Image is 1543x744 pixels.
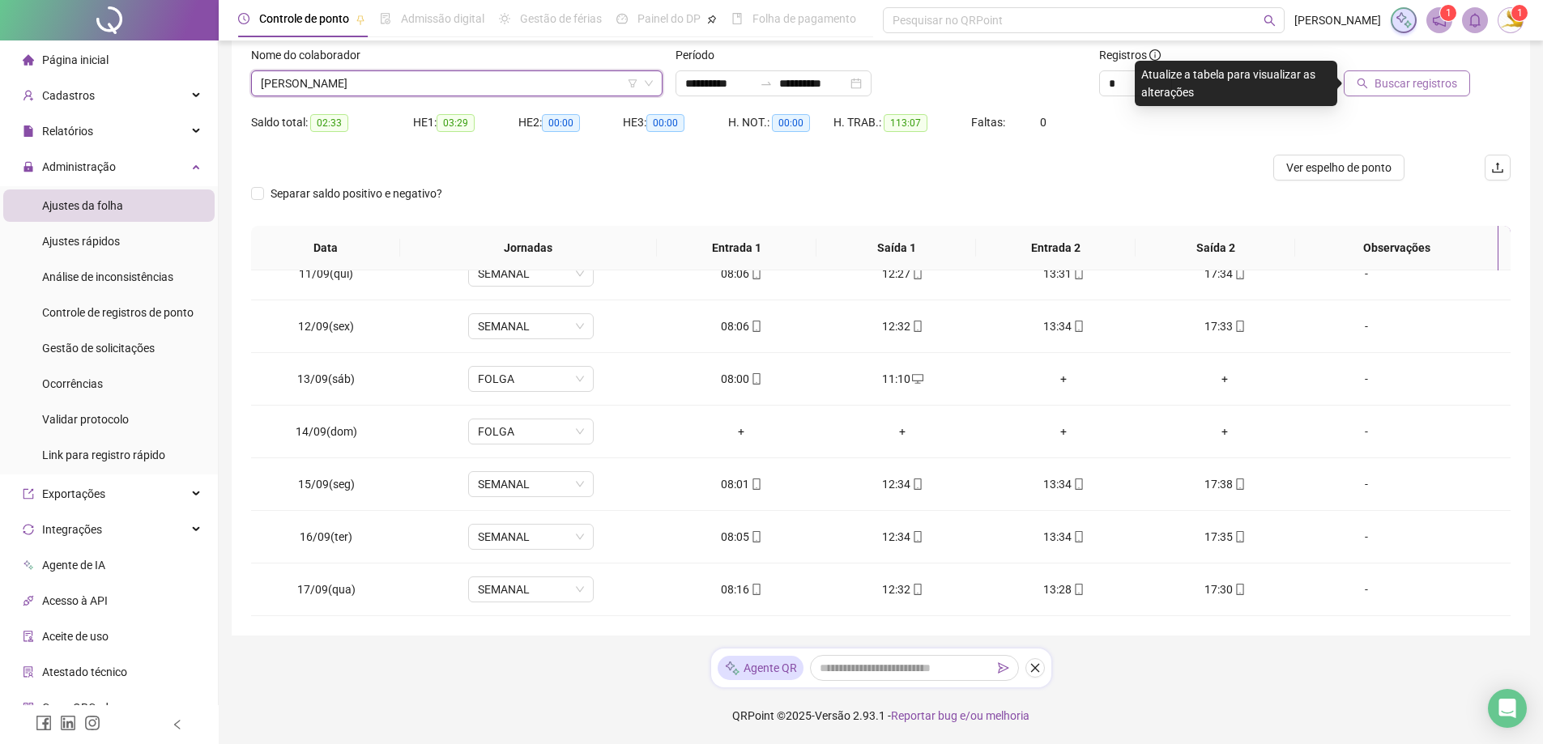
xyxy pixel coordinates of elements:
[674,370,809,388] div: 08:00
[42,270,173,283] span: Análise de inconsistências
[36,715,52,731] span: facebook
[1375,74,1457,92] span: Buscar registros
[1319,370,1414,388] div: -
[996,265,1132,283] div: 13:31
[1319,475,1414,493] div: -
[478,314,584,338] span: SEMANAL
[299,267,353,280] span: 11/09(qui)
[42,306,194,319] span: Controle de registros de ponto
[42,594,108,607] span: Acesso à API
[1072,584,1085,595] span: mobile
[42,449,165,461] span: Link para registro rápido
[707,15,717,24] span: pushpin
[674,580,809,598] div: 08:16
[1294,11,1381,29] span: [PERSON_NAME]
[1357,78,1368,89] span: search
[499,13,510,24] span: sun
[1072,531,1085,542] span: mobile
[835,317,970,335] div: 12:32
[996,528,1132,546] div: 13:34
[1319,528,1414,546] div: -
[1135,61,1337,106] div: Atualize a tabela para visualizar as alterações
[835,265,970,283] div: 12:27
[356,15,365,24] span: pushpin
[1040,116,1046,129] span: 0
[23,161,34,172] span: lock
[749,321,762,332] span: mobile
[835,580,970,598] div: 12:32
[42,160,116,173] span: Administração
[42,701,114,714] span: Gerar QRCode
[674,528,809,546] div: 08:05
[251,226,400,270] th: Data
[749,531,762,542] span: mobile
[1233,268,1246,279] span: mobile
[23,631,34,642] span: audit
[300,530,352,543] span: 16/09(ter)
[996,423,1132,440] div: +
[1308,239,1485,257] span: Observações
[1273,155,1404,181] button: Ver espelho de ponto
[478,367,584,391] span: FOLGA
[297,583,356,596] span: 17/09(qua)
[437,114,475,132] span: 03:29
[1157,475,1293,493] div: 17:38
[42,523,102,536] span: Integrações
[23,702,34,713] span: qrcode
[1319,265,1414,283] div: -
[835,528,970,546] div: 12:34
[1488,689,1527,728] div: Open Intercom Messenger
[42,199,123,212] span: Ajustes da folha
[976,226,1136,270] th: Entrada 2
[298,478,355,491] span: 15/09(seg)
[657,226,816,270] th: Entrada 1
[219,687,1543,744] footer: QRPoint © 2025 - 2.93.1 -
[752,12,856,25] span: Folha de pagamento
[971,116,1008,129] span: Faltas:
[42,487,105,500] span: Exportações
[749,268,762,279] span: mobile
[261,71,653,96] span: AMANDA DOS SANTOS
[760,77,773,90] span: to
[1319,423,1414,440] div: -
[1395,11,1413,29] img: sparkle-icon.fc2bf0ac1784a2077858766a79e2daf3.svg
[1295,226,1498,270] th: Observações
[478,261,584,286] span: SEMANAL
[674,423,809,440] div: +
[520,12,602,25] span: Gestão de férias
[1072,321,1085,332] span: mobile
[23,524,34,535] span: sync
[1029,662,1041,674] span: close
[42,377,103,390] span: Ocorrências
[1157,423,1293,440] div: +
[1149,49,1161,61] span: info-circle
[42,53,109,66] span: Página inicial
[772,114,810,132] span: 00:00
[1136,226,1295,270] th: Saída 2
[996,475,1132,493] div: 13:34
[42,235,120,248] span: Ajustes rápidos
[42,665,127,678] span: Atestado técnico
[42,125,93,138] span: Relatórios
[996,580,1132,598] div: 13:28
[23,488,34,500] span: export
[413,113,518,132] div: HE 1:
[298,320,354,333] span: 12/09(sex)
[1344,70,1470,96] button: Buscar registros
[1233,531,1246,542] span: mobile
[674,265,809,283] div: 08:06
[401,12,484,25] span: Admissão digital
[380,13,391,24] span: file-done
[1446,7,1451,19] span: 1
[84,715,100,731] span: instagram
[42,630,109,643] span: Aceite de uso
[1264,15,1276,27] span: search
[910,321,923,332] span: mobile
[884,114,927,132] span: 113:07
[623,113,728,132] div: HE 3:
[23,595,34,606] span: api
[1233,478,1246,490] span: mobile
[251,113,413,132] div: Saldo total:
[1157,265,1293,283] div: 17:34
[23,54,34,66] span: home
